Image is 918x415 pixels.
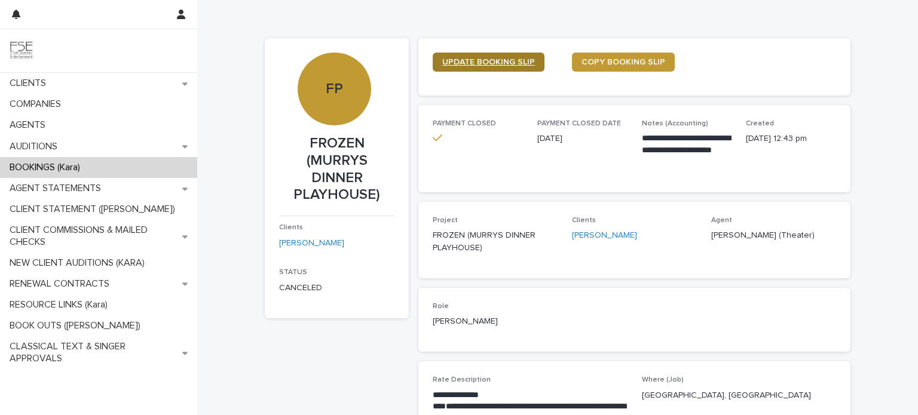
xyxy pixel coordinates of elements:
p: COMPANIES [5,99,71,110]
p: AGENT STATEMENTS [5,183,111,194]
p: AGENTS [5,119,55,131]
span: PAYMENT CLOSED [433,120,496,127]
p: CANCELED [279,282,394,294]
p: CLIENTS [5,78,56,89]
p: RESOURCE LINKS (Kara) [5,299,117,311]
p: CLASSICAL TEXT & SINGER APPROVALS [5,341,182,364]
span: Role [433,303,449,310]
span: Rate Description [433,376,491,383]
a: [PERSON_NAME] [279,237,344,250]
div: FP [298,8,371,98]
p: CLIENT COMMISSIONS & MAILED CHECKS [5,225,182,247]
img: 9JgRvJ3ETPGCJDhvPVA5 [10,39,33,63]
p: RENEWAL CONTRACTS [5,278,119,290]
p: NEW CLIENT AUDITIONS (KARA) [5,257,154,269]
span: Created [746,120,774,127]
p: AUDITIONS [5,141,67,152]
p: FROZEN (MURRYS DINNER PLAYHOUSE) [433,229,558,254]
p: [DATE] [537,133,628,145]
p: [DATE] 12:43 pm [746,133,836,145]
span: Project [433,217,458,224]
p: BOOK OUTS ([PERSON_NAME]) [5,320,150,331]
span: Agent [711,217,732,224]
span: PAYMENT CLOSED DATE [537,120,621,127]
p: FROZEN (MURRYS DINNER PLAYHOUSE) [279,135,394,204]
p: [GEOGRAPHIC_DATA], [GEOGRAPHIC_DATA] [642,389,837,402]
span: Notes (Accounting) [642,120,708,127]
span: Clients [279,224,303,231]
p: [PERSON_NAME] (Theater) [711,229,836,242]
span: COPY BOOKING SLIP [582,58,665,66]
a: COPY BOOKING SLIP [572,53,675,72]
p: CLIENT STATEMENT ([PERSON_NAME]) [5,204,185,215]
span: STATUS [279,269,307,276]
p: BOOKINGS (Kara) [5,162,90,173]
span: UPDATE BOOKING SLIP [442,58,535,66]
span: Where (Job) [642,376,684,383]
p: [PERSON_NAME] [433,315,558,328]
a: UPDATE BOOKING SLIP [433,53,544,72]
span: Clients [572,217,596,224]
a: [PERSON_NAME] [572,229,637,242]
